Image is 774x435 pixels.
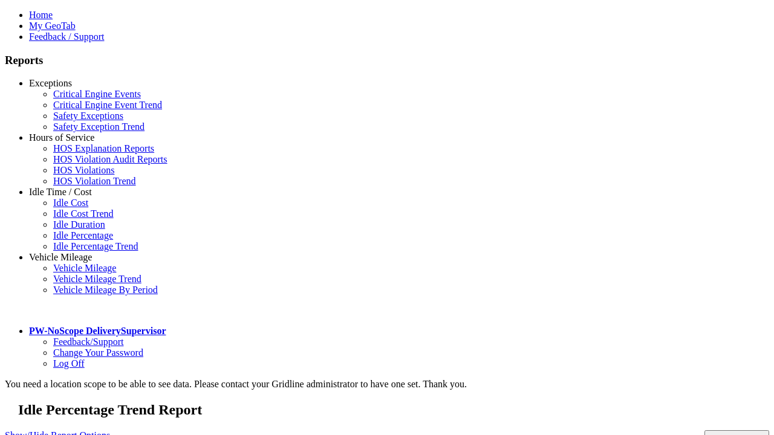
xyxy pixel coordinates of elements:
a: Feedback/Support [53,337,123,347]
a: Idle Cost Trend [53,208,114,219]
a: Critical Engine Events [53,89,141,99]
h3: Reports [5,54,769,67]
a: Idle Time / Cost [29,187,92,197]
a: Vehicle Mileage [53,263,116,273]
a: Idle Duration [53,219,105,230]
a: Change Your Password [53,347,143,358]
a: Feedback / Support [29,31,104,42]
a: HOS Explanation Reports [53,143,154,153]
a: Vehicle Mileage By Period [53,285,158,295]
a: PW-NoScope DeliverySupervisor [29,326,166,336]
a: Idle Percentage Trend [53,241,138,251]
a: Safety Exception Trend [53,121,145,132]
a: HOS Violation Trend [53,176,136,186]
a: Log Off [53,358,85,369]
a: My GeoTab [29,21,76,31]
a: Safety Exceptions [53,111,123,121]
a: Exceptions [29,78,72,88]
a: Idle Percentage [53,230,113,240]
a: Vehicle Mileage [29,252,92,262]
a: Hours of Service [29,132,94,143]
a: HOS Violation Audit Reports [53,154,167,164]
a: Idle Cost [53,198,88,208]
a: Vehicle Mileage Trend [53,274,141,284]
h2: Idle Percentage Trend Report [18,402,769,418]
a: Critical Engine Event Trend [53,100,162,110]
a: HOS Violations [53,165,114,175]
div: You need a location scope to be able to see data. Please contact your Gridline administrator to h... [5,379,769,390]
a: Home [29,10,53,20]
